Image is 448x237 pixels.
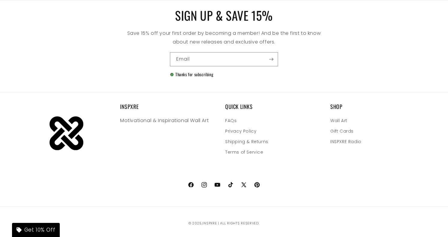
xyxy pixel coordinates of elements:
[265,52,278,66] button: Subscribe
[330,126,354,136] a: Gift Cards
[218,221,259,226] a: | ALL RIGHTS RESERVED.
[330,136,362,147] a: INSPXRE Radio
[202,221,217,226] a: INSPXRE
[225,103,328,110] h2: QUICK LINKS
[330,103,433,110] h2: SHOP
[170,72,213,76] h3: Thanks for subscribing
[189,221,217,226] small: © 2025,
[225,117,237,126] a: FAQs
[225,147,263,157] a: Terms of Service
[225,136,268,147] a: Shipping & Returns
[120,103,223,110] h2: INSPXRE
[27,7,421,23] h2: SIGN UP & SAVE 15%
[120,116,223,125] p: Motivational & Inspirational Wall Art
[119,29,329,46] p: Save 15% off your first order by becoming a member! And be the first to know about new releases a...
[12,223,60,237] div: Get 10% Off
[225,126,256,136] a: Privacy Policy
[330,117,347,126] a: Wall Art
